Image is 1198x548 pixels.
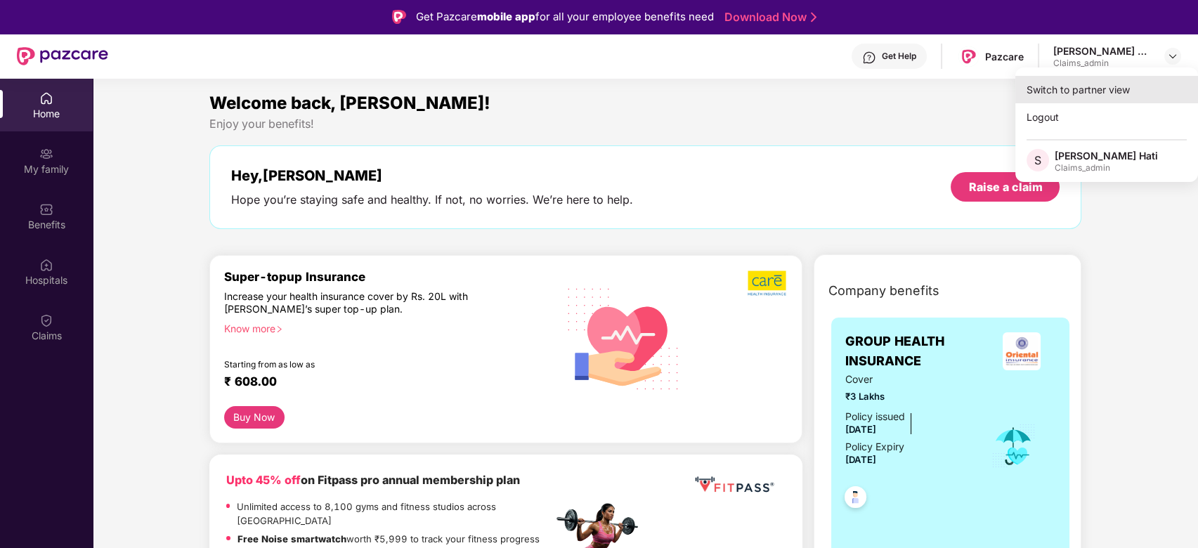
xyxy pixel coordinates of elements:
[392,10,406,24] img: Logo
[224,406,285,429] button: Buy Now
[1053,58,1152,69] div: Claims_admin
[17,47,108,65] img: New Pazcare Logo
[1055,149,1158,162] div: [PERSON_NAME] Hati
[991,423,1036,469] img: icon
[845,424,876,435] span: [DATE]
[1003,332,1041,370] img: insurerLogo
[845,439,904,455] div: Policy Expiry
[724,10,812,25] a: Download Now
[39,91,53,105] img: svg+xml;base64,PHN2ZyBpZD0iSG9tZSIgeG1sbnM9Imh0dHA6Ly93d3cudzMub3JnLzIwMDAvc3ZnIiB3aWR0aD0iMjAiIG...
[209,117,1082,131] div: Enjoy your benefits!
[845,454,876,465] span: [DATE]
[39,313,53,327] img: svg+xml;base64,PHN2ZyBpZD0iQ2xhaW0iIHhtbG5zPSJodHRwOi8vd3d3LnczLm9yZy8yMDAwL3N2ZyIgd2lkdGg9IjIwIi...
[556,270,691,406] img: svg+xml;base64,PHN2ZyB4bWxucz0iaHR0cDovL3d3dy53My5vcmcvMjAwMC9zdmciIHhtbG5zOnhsaW5rPSJodHRwOi8vd3...
[845,389,971,404] span: ₹3 Lakhs
[845,332,987,372] span: GROUP HEALTH INSURANCE
[477,10,535,23] strong: mobile app
[1015,103,1198,131] div: Logout
[838,482,873,516] img: svg+xml;base64,PHN2ZyB4bWxucz0iaHR0cDovL3d3dy53My5vcmcvMjAwMC9zdmciIHdpZHRoPSI0OC45NDMiIGhlaWdodD...
[237,533,346,544] strong: Free Noise smartwatch
[231,193,633,207] div: Hope you’re staying safe and healthy. If not, no worries. We’re here to help.
[224,270,553,284] div: Super-topup Insurance
[237,532,540,547] p: worth ₹5,999 to track your fitness progress
[209,93,490,113] span: Welcome back, [PERSON_NAME]!
[39,258,53,272] img: svg+xml;base64,PHN2ZyBpZD0iSG9zcGl0YWxzIiB4bWxucz0iaHR0cDovL3d3dy53My5vcmcvMjAwMC9zdmciIHdpZHRoPS...
[224,290,493,316] div: Increase your health insurance cover by Rs. 20L with [PERSON_NAME]’s super top-up plan.
[1167,51,1178,62] img: svg+xml;base64,PHN2ZyBpZD0iRHJvcGRvd24tMzJ4MzIiIHhtbG5zPSJodHRwOi8vd3d3LnczLm9yZy8yMDAwL3N2ZyIgd2...
[39,147,53,161] img: svg+xml;base64,PHN2ZyB3aWR0aD0iMjAiIGhlaWdodD0iMjAiIHZpZXdCb3g9IjAgMCAyMCAyMCIgZmlsbD0ibm9uZSIgeG...
[958,46,979,67] img: Pazcare_Logo.png
[237,500,552,528] p: Unlimited access to 8,100 gyms and fitness studios across [GEOGRAPHIC_DATA]
[862,51,876,65] img: svg+xml;base64,PHN2ZyBpZD0iSGVscC0zMngzMiIgeG1sbnM9Imh0dHA6Ly93d3cudzMub3JnLzIwMDAvc3ZnIiB3aWR0aD...
[1034,152,1041,169] span: S
[39,202,53,216] img: svg+xml;base64,PHN2ZyBpZD0iQmVuZWZpdHMiIHhtbG5zPSJodHRwOi8vd3d3LnczLm9yZy8yMDAwL3N2ZyIgd2lkdGg9Ij...
[845,409,905,424] div: Policy issued
[882,51,916,62] div: Get Help
[416,8,714,25] div: Get Pazcare for all your employee benefits need
[224,374,539,391] div: ₹ 608.00
[845,372,971,387] span: Cover
[828,281,939,301] span: Company benefits
[1015,76,1198,103] div: Switch to partner view
[224,322,545,332] div: Know more
[811,10,816,25] img: Stroke
[231,167,633,184] div: Hey, [PERSON_NAME]
[275,325,283,333] span: right
[985,50,1024,63] div: Pazcare
[1055,162,1158,174] div: Claims_admin
[1053,44,1152,58] div: [PERSON_NAME] Hati
[748,270,788,296] img: b5dec4f62d2307b9de63beb79f102df3.png
[968,179,1042,195] div: Raise a claim
[226,473,301,487] b: Upto 45% off
[692,471,776,497] img: fppp.png
[226,473,520,487] b: on Fitpass pro annual membership plan
[224,359,493,369] div: Starting from as low as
